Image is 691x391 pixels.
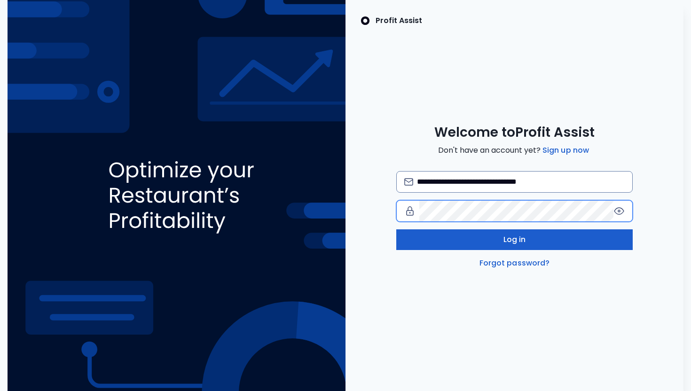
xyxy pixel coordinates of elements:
p: Profit Assist [376,15,422,26]
span: Log in [503,234,526,245]
a: Sign up now [541,145,591,156]
span: Welcome to Profit Assist [434,124,595,141]
a: Forgot password? [478,258,552,269]
img: SpotOn Logo [361,15,370,26]
img: email [404,178,413,185]
button: Log in [396,229,633,250]
span: Don't have an account yet? [438,145,591,156]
